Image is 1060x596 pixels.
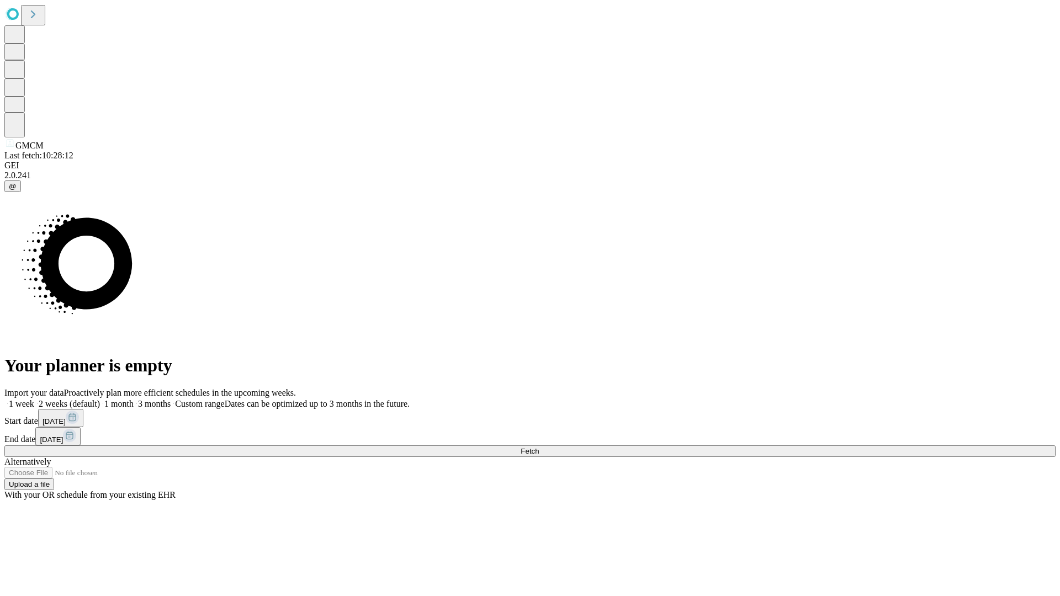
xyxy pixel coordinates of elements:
[35,427,81,445] button: [DATE]
[225,399,410,408] span: Dates can be optimized up to 3 months in the future.
[9,182,17,190] span: @
[40,435,63,444] span: [DATE]
[4,427,1056,445] div: End date
[9,399,34,408] span: 1 week
[4,180,21,192] button: @
[4,445,1056,457] button: Fetch
[38,409,83,427] button: [DATE]
[4,151,73,160] span: Last fetch: 10:28:12
[4,457,51,466] span: Alternatively
[104,399,134,408] span: 1 month
[4,490,176,499] span: With your OR schedule from your existing EHR
[43,417,66,425] span: [DATE]
[4,409,1056,427] div: Start date
[4,478,54,490] button: Upload a file
[64,388,296,397] span: Proactively plan more efficient schedules in the upcoming weeks.
[4,388,64,397] span: Import your data
[39,399,100,408] span: 2 weeks (default)
[521,447,539,455] span: Fetch
[4,161,1056,171] div: GEI
[4,171,1056,180] div: 2.0.241
[4,355,1056,376] h1: Your planner is empty
[15,141,44,150] span: GMCM
[138,399,171,408] span: 3 months
[175,399,224,408] span: Custom range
